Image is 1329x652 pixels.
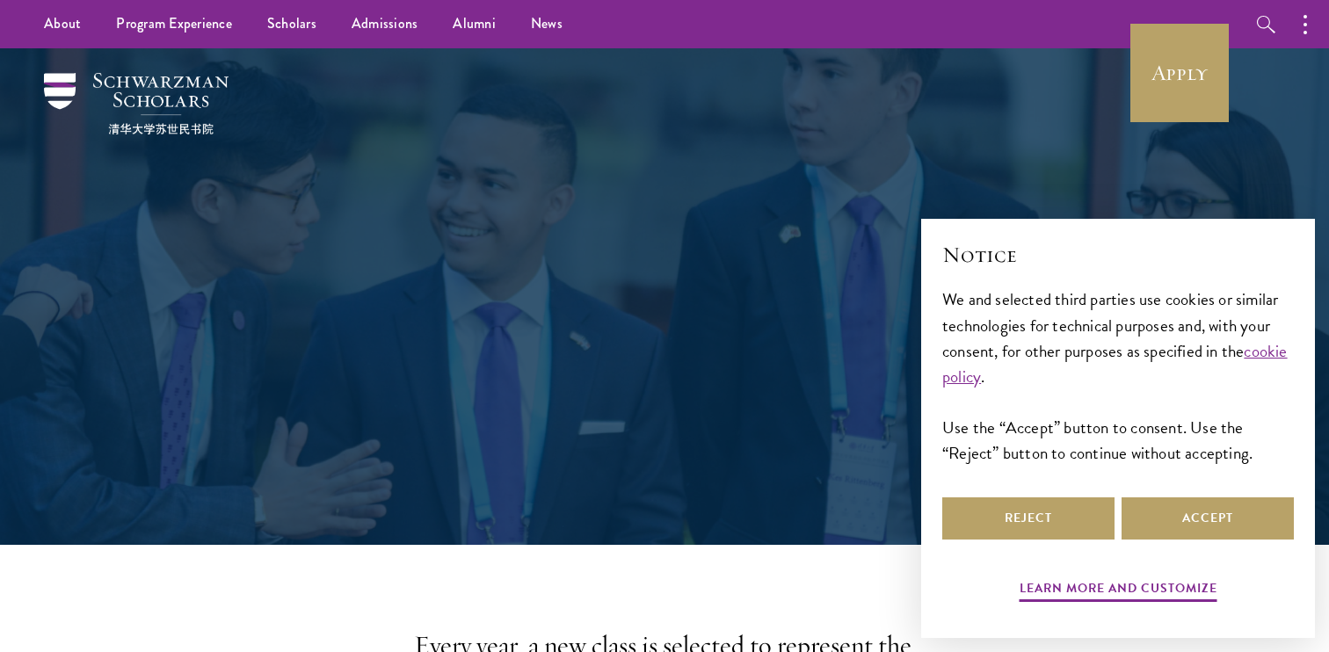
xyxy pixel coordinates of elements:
a: Apply [1130,24,1229,122]
div: We and selected third parties use cookies or similar technologies for technical purposes and, wit... [942,286,1294,465]
img: Schwarzman Scholars [44,73,229,134]
h2: Notice [942,240,1294,270]
button: Accept [1122,497,1294,540]
button: Learn more and customize [1020,577,1217,605]
a: cookie policy [942,338,1288,389]
button: Reject [942,497,1115,540]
